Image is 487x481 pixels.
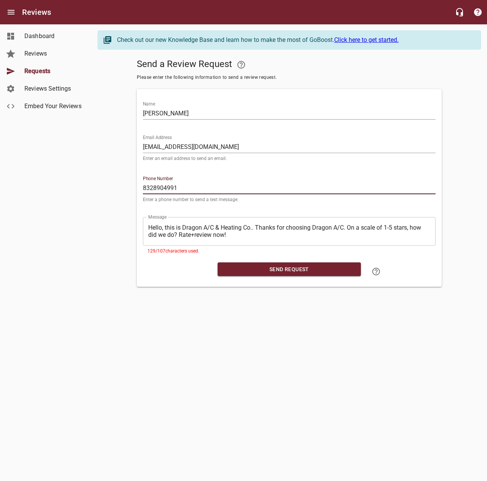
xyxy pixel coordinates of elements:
[232,56,250,74] a: Your Google or Facebook account must be connected to "Send a Review Request"
[148,224,430,238] textarea: Hello, this is Dragon A/C & Heating Co.. Thanks for choosing Dragon A/C. On a scale of 1-5 stars,...
[450,3,469,21] button: Live Chat
[367,262,385,281] a: Learn how to "Send a Review Request"
[24,102,82,111] span: Embed Your Reviews
[137,56,442,74] h5: Send a Review Request
[143,176,173,181] label: Phone Number
[469,3,487,21] button: Support Portal
[117,35,473,45] div: Check out our new Knowledge Base and learn how to make the most of GoBoost.
[224,265,355,274] span: Send Request
[2,3,20,21] button: Open drawer
[24,67,82,76] span: Requests
[24,32,82,41] span: Dashboard
[334,36,399,43] a: Click here to get started.
[143,197,436,202] p: Enter a phone number to send a text message.
[137,74,442,81] span: Please enter the following information to send a review request.
[24,49,82,58] span: Reviews
[143,135,172,140] label: Email Address
[143,156,436,161] p: Enter an email address to send an email.
[22,6,51,18] h6: Reviews
[147,248,199,254] span: 129 / 107 characters used.
[143,102,155,106] label: Name
[24,84,82,93] span: Reviews Settings
[218,262,361,276] button: Send Request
